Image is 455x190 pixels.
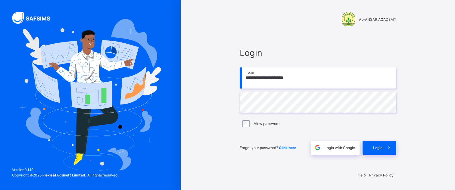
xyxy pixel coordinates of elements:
span: Forgot your password? [240,145,296,150]
span: AL-ANSAR ACADEMY [359,17,396,22]
span: Login [240,46,396,59]
span: Copyright © 2025 All rights reserved. [12,173,118,177]
span: Login [373,145,382,151]
label: View password [254,121,279,126]
a: Help [358,173,366,177]
img: SAFSIMS Logo [12,12,57,24]
a: Privacy Policy [369,173,394,177]
span: Login with Google [325,145,355,151]
img: google.396cfc9801f0270233282035f929180a.svg [314,144,321,151]
img: Hero Image [20,19,161,171]
strong: Flexisaf Edusoft Limited. [42,173,86,177]
a: Click here [279,145,296,150]
span: Version 0.1.19 [12,167,118,173]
